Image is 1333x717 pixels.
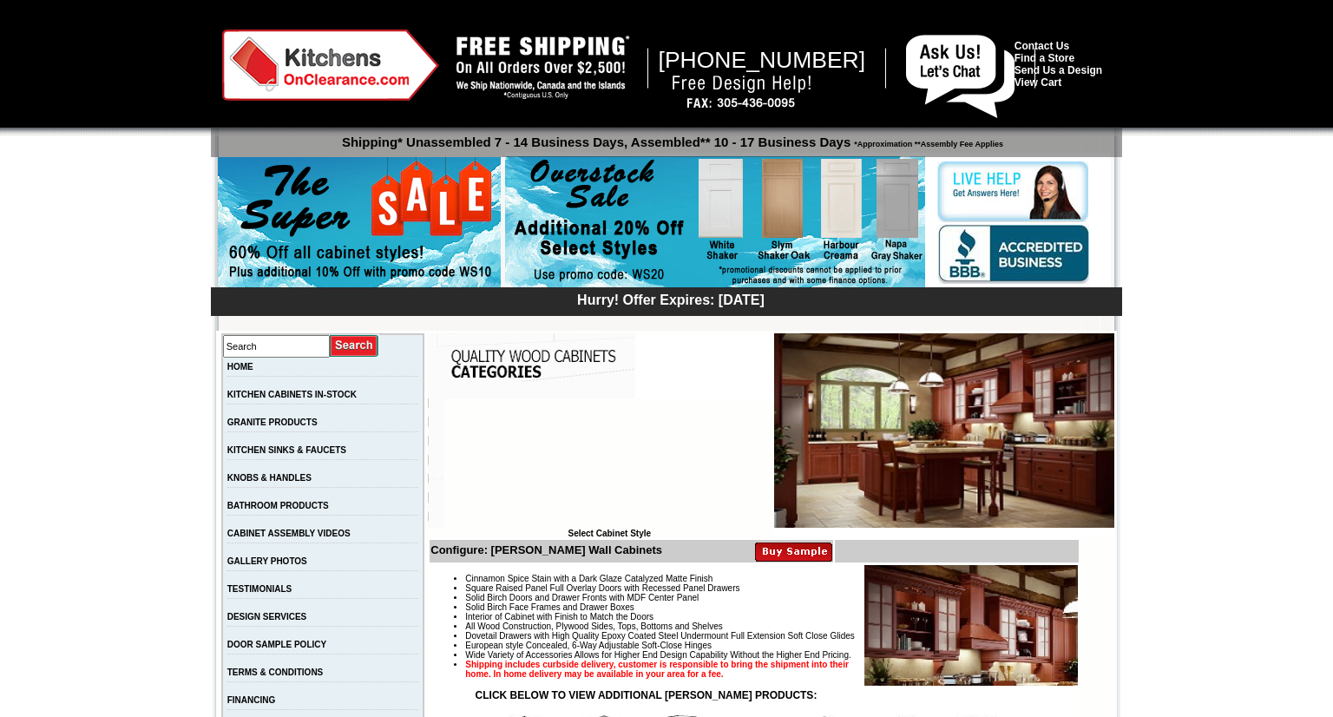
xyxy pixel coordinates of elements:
a: Contact Us [1015,40,1069,52]
a: KITCHEN SINKS & FAUCETS [227,445,346,455]
a: GRANITE PRODUCTS [227,418,318,427]
a: FINANCING [227,695,276,705]
a: DESIGN SERVICES [227,612,307,622]
a: KNOBS & HANDLES [227,473,312,483]
span: Solid Birch Face Frames and Drawer Boxes [465,602,634,612]
strong: CLICK BELOW TO VIEW ADDITIONAL [PERSON_NAME] PRODUCTS: [476,689,818,701]
span: Solid Birch Doors and Drawer Fronts with MDF Center Panel [465,593,699,602]
a: Send Us a Design [1015,64,1102,76]
span: *Approximation **Assembly Fee Applies [850,135,1003,148]
b: Configure: [PERSON_NAME] Wall Cabinets [430,543,662,556]
a: Find a Store [1015,52,1074,64]
a: BATHROOM PRODUCTS [227,501,329,510]
img: Product Image [864,565,1078,686]
span: Square Raised Panel Full Overlay Doors with Recessed Panel Drawers [465,583,739,593]
span: European style Concealed, 6-Way Adjustable Soft-Close Hinges [465,641,712,650]
input: Submit [330,334,379,358]
a: TERMS & CONDITIONS [227,668,324,677]
strong: Shipping includes curbside delivery, customer is responsible to bring the shipment into their hom... [465,660,849,679]
a: GALLERY PHOTOS [227,556,307,566]
span: All Wood Construction, Plywood Sides, Tops, Bottoms and Shelves [465,622,722,631]
span: Dovetail Drawers with High Quality Epoxy Coated Steel Undermount Full Extension Soft Close Glides [465,631,855,641]
span: [PHONE_NUMBER] [659,47,866,73]
a: CABINET ASSEMBLY VIDEOS [227,529,351,538]
b: Select Cabinet Style [568,529,651,538]
a: TESTIMONIALS [227,584,292,594]
span: Interior of Cabinet with Finish to Match the Doors [465,612,653,622]
a: DOOR SAMPLE POLICY [227,640,326,649]
span: Cinnamon Spice Stain with a Dark Glaze Catalyzed Matte Finish [465,574,712,583]
a: HOME [227,362,253,372]
a: View Cart [1015,76,1061,89]
iframe: Browser incompatible [444,398,774,529]
span: Wide Variety of Accessories Allows for Higher End Design Capability Without the Higher End Pricing. [465,650,850,660]
p: Shipping* Unassembled 7 - 14 Business Days, Assembled** 10 - 17 Business Days [220,127,1122,149]
a: KITCHEN CABINETS IN-STOCK [227,390,357,399]
img: Catalina Glaze [774,333,1114,528]
img: Kitchens on Clearance Logo [222,30,439,101]
div: Hurry! Offer Expires: [DATE] [220,290,1122,308]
